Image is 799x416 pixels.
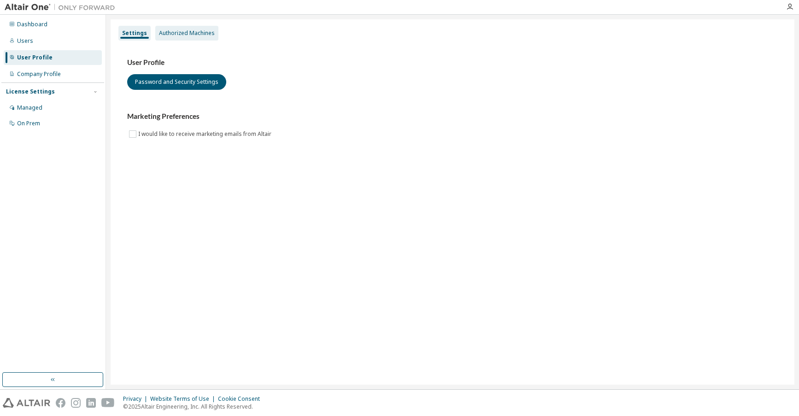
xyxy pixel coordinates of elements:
[17,120,40,127] div: On Prem
[127,58,778,67] h3: User Profile
[6,88,55,95] div: License Settings
[123,395,150,403] div: Privacy
[127,74,226,90] button: Password and Security Settings
[17,37,33,45] div: Users
[159,29,215,37] div: Authorized Machines
[101,398,115,408] img: youtube.svg
[17,54,53,61] div: User Profile
[86,398,96,408] img: linkedin.svg
[122,29,147,37] div: Settings
[138,129,273,140] label: I would like to receive marketing emails from Altair
[17,104,42,111] div: Managed
[150,395,218,403] div: Website Terms of Use
[17,21,47,28] div: Dashboard
[3,398,50,408] img: altair_logo.svg
[123,403,265,410] p: © 2025 Altair Engineering, Inc. All Rights Reserved.
[17,70,61,78] div: Company Profile
[71,398,81,408] img: instagram.svg
[5,3,120,12] img: Altair One
[56,398,65,408] img: facebook.svg
[127,112,778,121] h3: Marketing Preferences
[218,395,265,403] div: Cookie Consent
